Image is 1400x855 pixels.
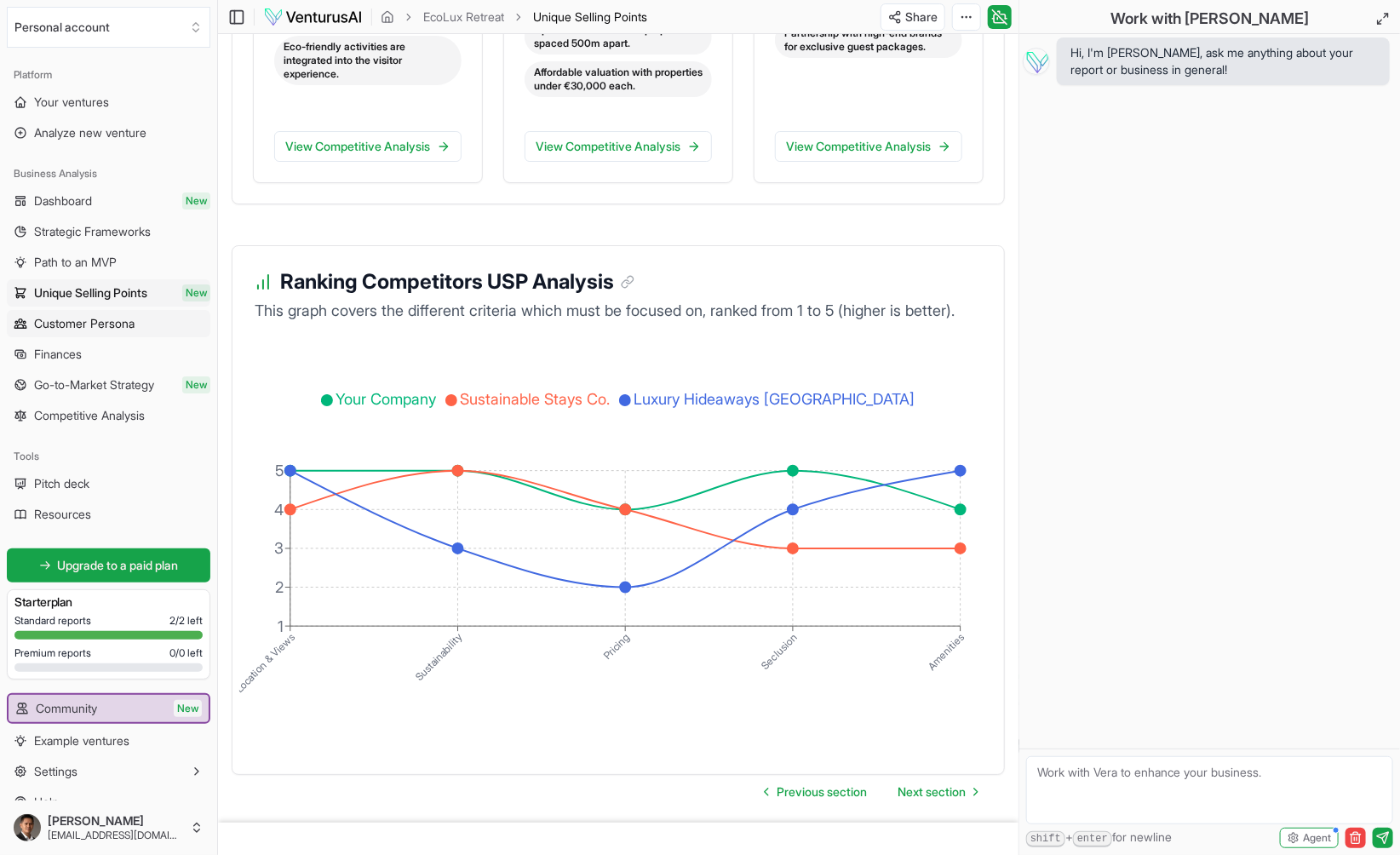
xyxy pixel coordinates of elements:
[7,727,210,755] a: Example ventures
[7,443,210,470] div: Tools
[760,631,800,672] tspan: Seclusion
[34,475,89,492] span: Pitch deck
[7,310,210,337] a: Customer Persona
[169,646,203,660] span: 0 / 0 left
[14,594,203,611] h3: Starter plan
[36,700,97,717] span: Community
[927,631,968,673] tspan: Amenities
[274,36,462,85] div: Eco-friendly activities are integrated into the visitor experience.
[14,646,91,660] span: Premium reports
[1280,828,1339,848] button: Agent
[881,3,945,31] button: Share
[9,695,209,722] a: CommunityNew
[263,7,363,27] img: logo
[413,630,466,683] tspan: Sustainability
[533,9,647,26] span: Unique Selling Points
[1023,48,1050,75] img: Vera
[48,829,183,842] span: [EMAIL_ADDRESS][DOMAIN_NAME]
[174,700,202,717] span: New
[278,617,284,635] tspan: 1
[7,160,210,187] div: Business Analysis
[274,539,284,557] tspan: 3
[34,192,92,209] span: Dashboard
[1110,7,1309,31] h2: Work with [PERSON_NAME]
[7,279,210,307] a: Unique Selling PointsNew
[34,732,129,749] span: Example ventures
[601,631,633,663] tspan: Pricing
[533,9,647,24] span: Unique Selling Points
[34,763,77,780] span: Settings
[7,807,210,848] button: [PERSON_NAME][EMAIL_ADDRESS][DOMAIN_NAME]
[34,376,154,393] span: Go-to-Market Strategy
[905,9,938,26] span: Share
[7,789,210,816] a: Help
[14,614,91,628] span: Standard reports
[275,578,284,596] tspan: 2
[275,462,284,479] tspan: 5
[48,813,183,829] span: [PERSON_NAME]
[169,614,203,628] span: 2 / 2 left
[775,22,962,58] div: Partnership with high-end brands for exclusive guest packages.
[7,7,210,48] button: Select an organization
[1070,44,1376,78] span: Hi, I'm [PERSON_NAME], ask me anything about your report or business in general!
[525,131,712,162] a: View Competitive Analysis
[525,19,712,55] div: Optimal seclusion with properties spaced 500m apart.
[7,470,210,497] a: Pitch deck
[525,61,712,97] div: Affordable valuation with properties under €30,000 each.
[7,119,210,146] a: Analyze new venture
[898,783,966,800] span: Next section
[7,249,210,276] a: Path to an MVP
[7,89,210,116] a: Your ventures
[1303,831,1331,845] span: Agent
[7,402,210,429] a: Competitive Analysis
[34,506,91,523] span: Resources
[634,390,915,408] span: Luxury Hideaways [GEOGRAPHIC_DATA]
[381,9,647,26] nav: breadcrumb
[7,341,210,368] a: Finances
[34,407,145,424] span: Competitive Analysis
[34,284,147,301] span: Unique Selling Points
[232,631,297,696] tspan: Location & Views
[34,94,109,111] span: Your ventures
[775,131,962,162] a: View Competitive Analysis
[182,192,210,209] span: New
[253,299,984,323] p: This graph covers the different criteria which must be focused on, ranked from 1 to 5 (higher is ...
[7,61,210,89] div: Platform
[1026,829,1172,847] span: + for newline
[34,124,146,141] span: Analyze new venture
[34,794,59,811] span: Help
[423,9,504,26] a: EcoLux Retreat
[34,254,117,271] span: Path to an MVP
[751,775,991,809] nav: pagination
[7,187,210,215] a: DashboardNew
[1026,831,1065,847] kbd: shift
[751,775,881,809] a: Go to previous page
[7,758,210,785] button: Settings
[182,376,210,393] span: New
[7,371,210,399] a: Go-to-Market StrategyNew
[7,218,210,245] a: Strategic Frameworks
[7,548,210,582] a: Upgrade to a paid plan
[34,346,82,363] span: Finances
[58,557,179,574] span: Upgrade to a paid plan
[274,501,284,519] tspan: 4
[1073,831,1112,847] kbd: enter
[336,390,437,408] span: Your Company
[274,131,462,162] a: View Competitive Analysis
[182,284,210,301] span: New
[34,223,151,240] span: Strategic Frameworks
[461,390,611,408] span: Sustainable Stays Co.
[14,814,41,841] img: ALV-UjXBOcLxPZyufYl36w3MiB-nNYR-XRJyCVqoEYYLXiLpLhrHX4cJDZzrVmf0aIvVRYfzsPTz_iCJqtPAJdcZap9K98kpC...
[7,501,210,528] a: Resources
[280,267,634,297] h3: Ranking Competitors USP Analysis
[884,775,991,809] a: Go to next page
[777,783,867,800] span: Previous section
[34,315,135,332] span: Customer Persona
